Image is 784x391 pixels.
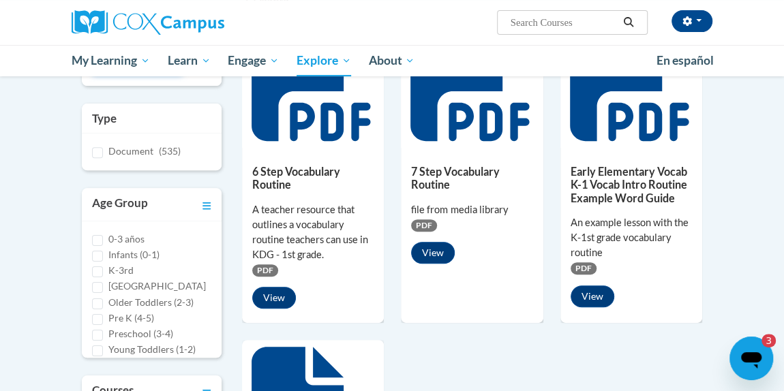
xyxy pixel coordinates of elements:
[108,342,196,357] label: Young Toddlers (1-2)
[92,195,148,214] h3: Age Group
[411,242,455,264] button: View
[159,145,181,157] span: (535)
[648,46,723,75] a: En español
[252,264,278,277] span: PDF
[63,45,159,76] a: My Learning
[749,334,776,347] iframe: Number of unread messages
[672,10,712,32] button: Account Settings
[108,295,194,310] label: Older Toddlers (2-3)
[108,279,206,294] label: [GEOGRAPHIC_DATA]
[360,45,424,76] a: About
[202,195,211,214] a: Toggle collapse
[368,52,414,69] span: About
[509,14,618,31] input: Search Courses
[657,53,714,67] span: En español
[252,287,296,309] button: View
[219,45,288,76] a: Engage
[288,45,360,76] a: Explore
[72,10,271,35] a: Cox Campus
[618,14,639,31] button: Search
[108,311,154,326] label: Pre K (4-5)
[571,285,614,307] button: View
[571,215,692,260] div: An example lesson with the K-1st grade vocabulary routine
[72,52,150,69] span: My Learning
[72,10,224,35] img: Cox Campus
[108,145,153,157] span: Document
[108,232,145,247] label: 0-3 años
[571,262,597,275] span: PDF
[411,219,437,232] span: PDF
[108,263,134,278] label: K-3rd
[571,165,692,204] h5: Early Elementary Vocab K-1 Vocab Intro Routine Example Word Guide
[297,52,351,69] span: Explore
[92,110,211,127] h3: Type
[252,202,374,262] div: A teacher resource that outlines a vocabulary routine teachers can use in KDG - 1st grade.
[411,202,532,217] div: file from media library
[168,52,211,69] span: Learn
[108,326,173,341] label: Preschool (3-4)
[228,52,279,69] span: Engage
[411,165,532,191] h5: 7 Step Vocabulary Routine
[729,337,773,380] iframe: Button to launch messaging window, 3 unread messages
[108,247,160,262] label: Infants (0-1)
[159,45,220,76] a: Learn
[61,45,723,76] div: Main menu
[252,165,374,191] h5: 6 Step Vocabulary Routine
